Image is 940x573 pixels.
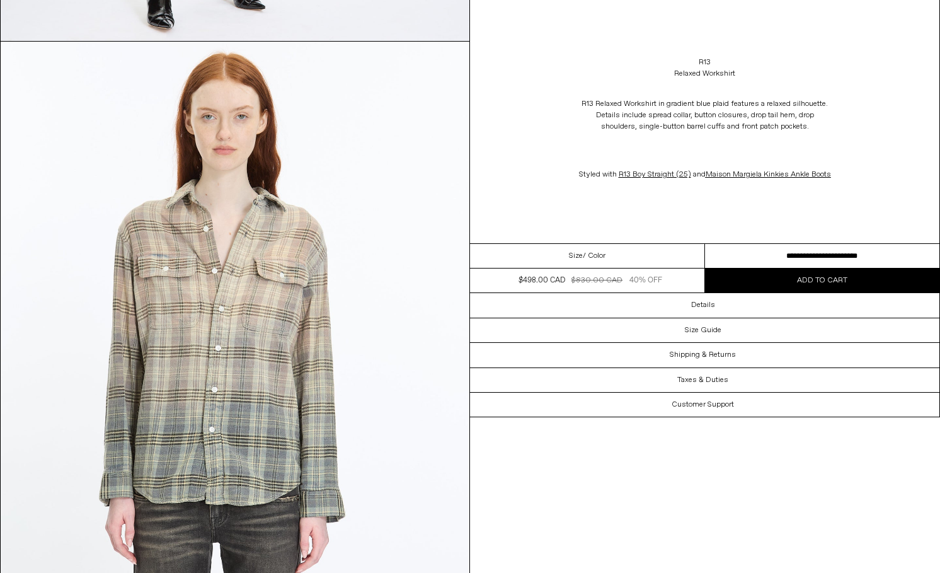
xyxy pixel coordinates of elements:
[699,57,711,68] a: R13
[579,163,831,187] p: Styled with d
[519,275,565,286] div: $498.00 CAD
[670,350,736,359] h3: Shipping & Returns
[672,400,734,409] h3: Customer Support
[571,275,622,286] div: $830.00 CAD
[685,326,721,335] h3: Size Guide
[706,170,831,180] a: Maison Margiela Kinkies Ankle Boots
[674,68,735,79] div: Relaxed Workshirt
[797,275,847,286] span: Add to cart
[617,170,701,180] span: an
[619,170,691,180] span: R13 Boy Straight (25)
[691,301,715,310] h3: Details
[619,170,693,180] a: R13 Boy Straight (25)
[677,376,728,385] h3: Taxes & Duties
[583,250,605,262] span: / Color
[569,250,583,262] span: Size
[629,275,662,286] div: 40% OFF
[705,269,940,292] button: Add to cart
[579,92,831,139] p: R13 Relaxed Workshirt in gradient blue plaid features a relaxed silhouette. Details include sprea...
